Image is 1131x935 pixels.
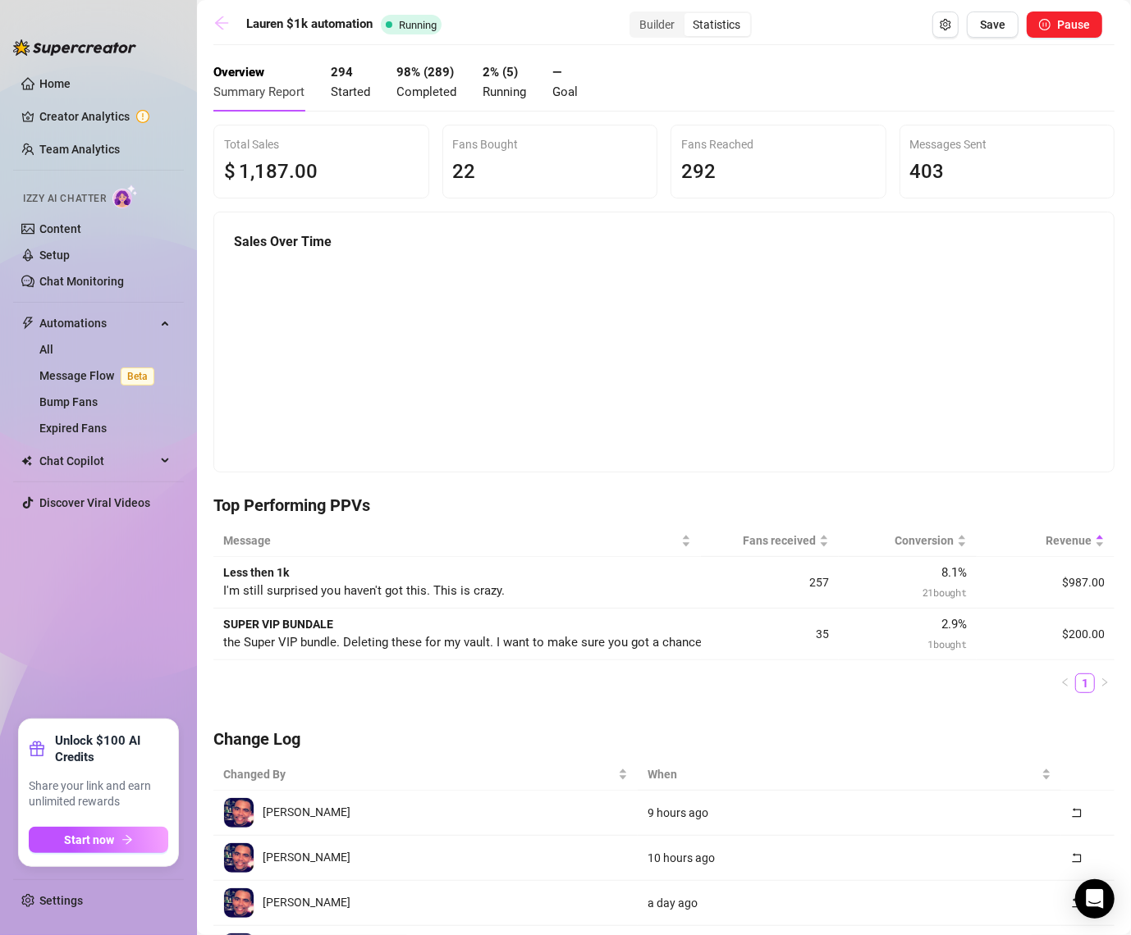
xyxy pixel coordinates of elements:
div: Fans Bought [453,135,648,153]
span: [PERSON_NAME] [263,896,350,909]
span: setting [940,19,951,30]
span: Running [399,19,437,31]
td: 257 [701,557,839,609]
span: Message [223,531,678,550]
span: Start now [65,833,115,846]
a: Chat Monitoring [39,275,124,288]
span: rollback [1071,807,1083,819]
img: logo-BBDzfeDw.svg [13,39,136,56]
th: Changed By [213,759,638,791]
span: left [1060,677,1070,687]
span: arrow-left [213,15,230,31]
span: 1,187 [239,160,289,183]
th: Fans received [701,525,839,557]
span: pause-circle [1039,19,1051,30]
strong: — [552,65,561,80]
li: Previous Page [1055,673,1075,693]
img: Jay Richardson [224,843,254,873]
span: .00 [289,160,318,183]
span: [PERSON_NAME] [263,851,350,864]
span: Conversion [849,531,954,550]
td: 9 hours ago [638,791,1062,836]
span: 403 [910,160,945,183]
strong: 2 % ( 5 ) [483,65,518,80]
strong: 98 % ( 289 ) [396,65,454,80]
a: Creator Analytics exclamation-circle [39,103,171,130]
span: right [1100,677,1110,687]
strong: Less then 1k [223,566,289,579]
td: 35 [701,609,839,660]
span: $ [224,157,236,188]
a: Settings [39,894,83,907]
span: 292 [681,160,716,183]
img: Jay Richardson [224,888,254,918]
strong: Lauren $1k automation [246,16,373,31]
button: Open Exit Rules [932,11,959,38]
span: Chat Copilot [39,448,156,474]
td: a day ago [638,881,1062,926]
div: Fans Reached [681,135,876,153]
span: gift [29,741,45,757]
span: When [648,765,1039,783]
a: 1 [1076,674,1094,692]
span: 1 bought [928,637,967,650]
div: Builder [631,13,685,36]
span: Running [483,84,526,99]
td: 10 hours ago [638,836,1062,881]
li: Next Page [1095,673,1115,693]
strong: Unlock $100 AI Credits [55,732,168,765]
span: Automations [39,310,156,336]
span: Fans received [711,531,816,550]
a: Home [39,77,71,90]
span: Beta [121,367,154,385]
h5: Sales Over Time [234,232,1094,252]
a: Setup [39,249,70,262]
span: Pause [1057,18,1090,31]
span: I'm still surprised you haven't got this. This is crazy. [223,583,505,598]
td: $200.00 [977,609,1115,660]
strong: Overview [213,65,264,80]
button: Save Flow [967,11,1019,38]
span: rollback [1071,852,1083,864]
button: right [1095,673,1115,693]
span: Changed By [223,765,615,783]
a: Team Analytics [39,143,120,156]
span: Summary Report [213,84,304,99]
button: Pause [1027,11,1102,38]
span: 8.1 % [941,565,967,580]
span: 21 bought [923,586,967,599]
div: Statistics [685,13,750,36]
div: segmented control [630,11,752,38]
div: Messages Sent [910,135,1105,153]
div: Open Intercom Messenger [1075,879,1115,919]
span: 22 [453,160,476,183]
span: rollback [1071,897,1083,909]
th: Conversion [839,525,977,557]
a: Message FlowBeta [39,369,161,382]
span: Share your link and earn unlimited rewards [29,778,168,810]
button: left [1055,673,1075,693]
span: Completed [396,84,456,99]
a: Expired Fans [39,422,107,435]
img: AI Chatter [112,185,138,208]
span: arrow-right [121,834,133,846]
span: 2.9 % [941,617,967,632]
a: Bump Fans [39,395,98,408]
span: Izzy AI Chatter [23,191,106,207]
button: Start nowarrow-right [29,827,168,853]
a: Discover Viral Videos [39,496,150,509]
a: All [39,343,53,356]
span: Started [331,84,370,99]
img: Jay Richardson [224,798,254,828]
img: Chat Copilot [21,455,32,467]
span: Goal [552,84,578,99]
h4: Change Log [213,727,1115,750]
span: thunderbolt [21,317,34,330]
h4: Top Performing PPVs [213,494,1115,517]
a: Content [39,222,81,235]
th: When [638,759,1062,791]
a: arrow-left [213,15,238,34]
th: Message [213,525,701,557]
strong: SUPER VIP BUNDALE [223,618,333,631]
span: [PERSON_NAME] [263,805,350,819]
